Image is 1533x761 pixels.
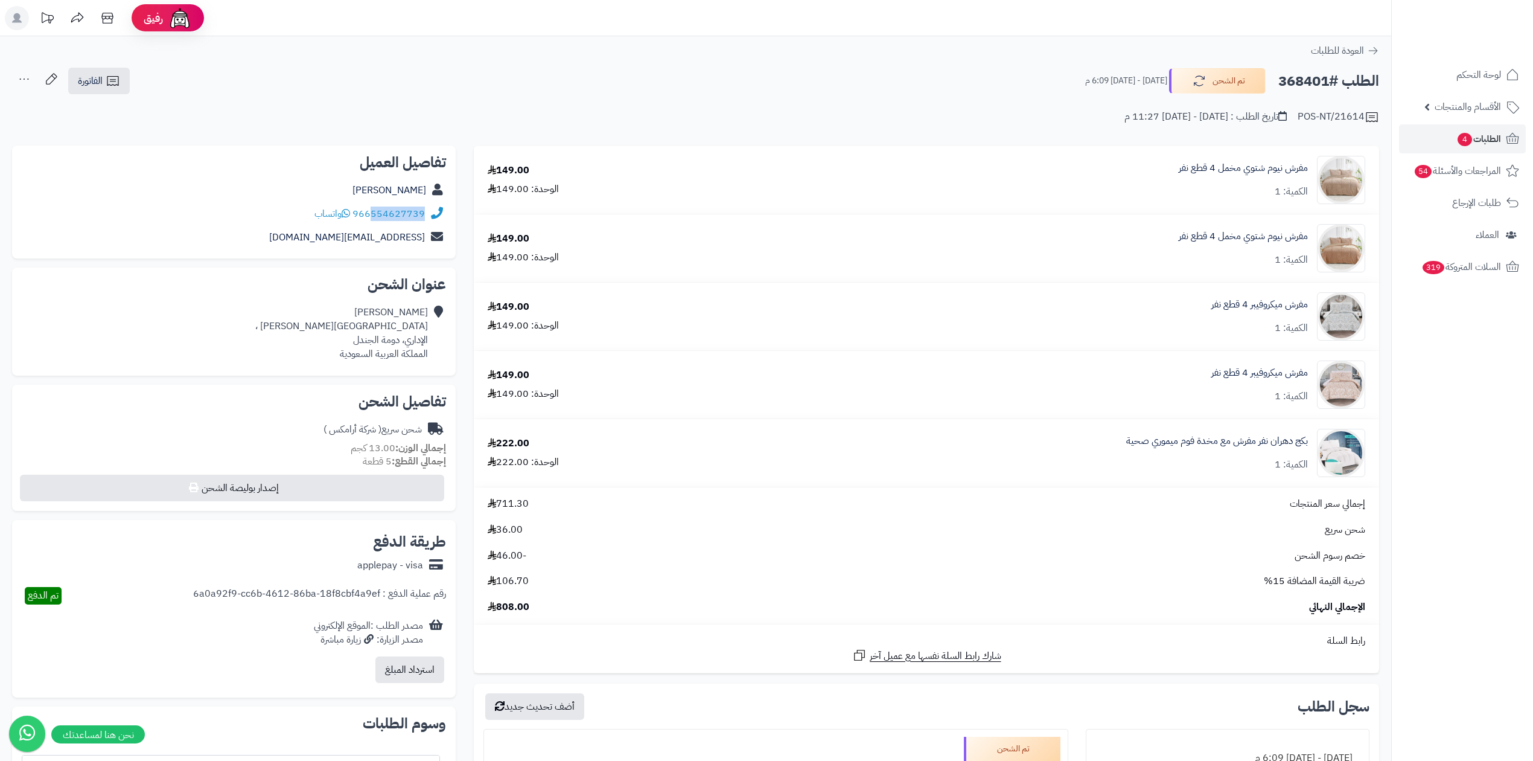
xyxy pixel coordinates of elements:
div: مصدر الزيارة: زيارة مباشرة [314,633,423,647]
div: 149.00 [488,300,529,314]
span: 319 [1423,261,1445,274]
span: لوحة التحكم [1456,66,1501,83]
a: مفرش ميكروفيبر 4 قطع نفر [1211,366,1308,380]
img: 1734447598-110201020122-90x90.jpg [1318,224,1365,272]
span: خصم رسوم الشحن [1295,549,1365,563]
img: 1735038626-110201010736-90x90.jpg [1318,361,1365,409]
span: -46.00 [488,549,526,563]
div: الوحدة: 149.00 [488,182,559,196]
img: 1751444858-110201010879-90x90.jpg [1318,429,1365,477]
div: تم الشحن [964,737,1060,761]
div: الوحدة: 149.00 [488,387,559,401]
a: بكج دهران نفر مفرش مع مخدة فوم ميموري صحية [1126,434,1308,448]
span: 106.70 [488,574,529,588]
h2: تفاصيل الشحن [22,394,446,409]
span: ضريبة القيمة المضافة 15% [1264,574,1365,588]
span: الإجمالي النهائي [1309,600,1365,614]
button: تم الشحن [1169,68,1266,94]
small: 13.00 كجم [351,441,446,455]
div: رابط السلة [479,634,1374,648]
img: 1735024278-110201010736-90x90.jpg [1318,292,1365,341]
span: تم الدفع [28,588,59,603]
div: رقم عملية الدفع : 6a0a92f9-cc6b-4612-86ba-18f8cbf4a9ef [193,587,446,605]
span: طلبات الإرجاع [1452,194,1501,211]
div: [PERSON_NAME] [GEOGRAPHIC_DATA][PERSON_NAME] ، الإداري، دومة الجندل المملكة العربية السعودية [255,306,428,361]
span: إجمالي سعر المنتجات [1290,497,1365,511]
div: الكمية: 1 [1275,185,1308,199]
div: POS-NT/21614 [1298,110,1379,124]
span: السلات المتروكة [1421,258,1501,275]
a: لوحة التحكم [1399,60,1526,89]
a: [EMAIL_ADDRESS][DOMAIN_NAME] [269,230,425,245]
div: الكمية: 1 [1275,458,1308,472]
a: [PERSON_NAME] [352,183,426,197]
div: الكمية: 1 [1275,390,1308,403]
span: شارك رابط السلة نفسها مع عميل آخر [870,649,1001,663]
small: [DATE] - [DATE] 6:09 م [1085,75,1167,87]
span: شحن سريع [1325,523,1365,537]
span: الأقسام والمنتجات [1435,98,1501,115]
div: 149.00 [488,232,529,246]
a: الفاتورة [68,68,130,94]
span: العملاء [1476,226,1499,243]
div: الوحدة: 149.00 [488,319,559,333]
div: الوحدة: 222.00 [488,455,559,469]
div: الكمية: 1 [1275,253,1308,267]
button: إصدار بوليصة الشحن [20,475,444,501]
a: المراجعات والأسئلة54 [1399,156,1526,185]
a: 966554627739 [352,207,425,221]
span: 54 [1415,165,1432,178]
div: شحن سريع [323,423,422,437]
span: 4 [1458,133,1472,146]
h2: وسوم الطلبات [22,716,446,731]
a: مفرش نيوم شتوي مخمل 4 قطع نفر [1179,230,1308,243]
img: ai-face.png [168,6,192,30]
button: استرداد المبلغ [375,657,444,683]
span: 808.00 [488,600,529,614]
h2: الطلب #368401 [1278,69,1379,94]
a: واتساب [314,207,350,221]
div: 149.00 [488,368,529,382]
span: العودة للطلبات [1311,43,1364,58]
div: مصدر الطلب :الموقع الإلكتروني [314,619,423,647]
a: مفرش نيوم شتوي مخمل 4 قطع نفر [1179,161,1308,175]
strong: إجمالي القطع: [392,454,446,469]
a: مفرش ميكروفيبر 4 قطع نفر [1211,298,1308,312]
div: الوحدة: 149.00 [488,251,559,265]
span: المراجعات والأسئلة [1413,162,1501,179]
img: 1734448569-110201020121-90x90.jpg [1318,156,1365,204]
h2: تفاصيل العميل [22,155,446,170]
a: شارك رابط السلة نفسها مع عميل آخر [852,648,1001,663]
h2: عنوان الشحن [22,277,446,292]
a: العملاء [1399,220,1526,249]
a: الطلبات4 [1399,124,1526,153]
div: applepay - visa [357,559,423,573]
button: أضف تحديث جديد [485,693,584,720]
a: تحديثات المنصة [32,6,62,33]
small: 5 قطعة [363,454,446,469]
img: logo-2.png [1451,28,1522,54]
div: تاريخ الطلب : [DATE] - [DATE] 11:27 م [1124,110,1287,124]
span: رفيق [144,11,163,25]
strong: إجمالي الوزن: [395,441,446,455]
a: السلات المتروكة319 [1399,252,1526,281]
a: العودة للطلبات [1311,43,1379,58]
div: 149.00 [488,164,529,178]
span: 36.00 [488,523,523,537]
h2: طريقة الدفع [373,535,446,549]
span: 711.30 [488,497,529,511]
a: طلبات الإرجاع [1399,188,1526,217]
div: الكمية: 1 [1275,321,1308,335]
span: الفاتورة [78,74,103,88]
h3: سجل الطلب [1298,699,1369,714]
span: ( شركة أرامكس ) [323,422,381,437]
div: 222.00 [488,437,529,451]
span: الطلبات [1456,130,1501,147]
